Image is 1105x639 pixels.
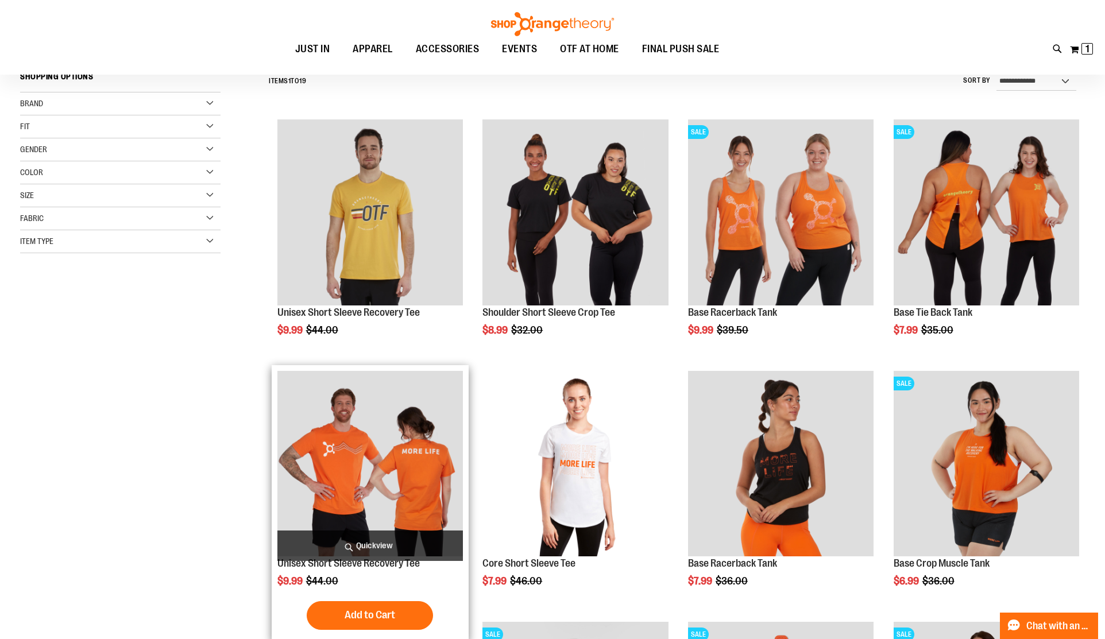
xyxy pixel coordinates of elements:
[307,601,433,630] button: Add to Cart
[510,575,544,587] span: $46.00
[277,371,463,556] img: Product image for Unisex Short Sleeve Recovery Tee
[560,36,619,62] span: OTF AT HOME
[20,145,47,154] span: Gender
[416,36,480,62] span: ACCESSORIES
[894,371,1079,556] img: Product image for Base Crop Muscle Tank
[894,119,1079,305] img: Product image for Base Tie Back Tank
[894,119,1079,307] a: Product image for Base Tie Back TankSALE
[272,114,469,365] div: product
[482,119,668,305] img: Product image for Shoulder Short Sleeve Crop Tee
[888,114,1085,365] div: product
[277,575,304,587] span: $9.99
[482,575,508,587] span: $7.99
[688,557,777,569] a: Base Racerback Tank
[482,324,509,336] span: $8.99
[1026,621,1091,632] span: Chat with an Expert
[277,119,463,305] img: Product image for Unisex Short Sleeve Recovery Tee
[277,119,463,307] a: Product image for Unisex Short Sleeve Recovery Tee
[20,237,53,246] span: Item Type
[277,307,420,318] a: Unisex Short Sleeve Recovery Tee
[477,114,674,365] div: product
[963,76,991,86] label: Sort By
[288,77,291,85] span: 1
[489,12,616,36] img: Shop Orangetheory
[482,557,575,569] a: Core Short Sleeve Tee
[642,36,720,62] span: FINAL PUSH SALE
[353,36,393,62] span: APPAREL
[717,324,750,336] span: $39.50
[894,125,914,139] span: SALE
[682,365,879,616] div: product
[894,307,972,318] a: Base Tie Back Tank
[20,99,43,108] span: Brand
[20,67,221,92] strong: Shopping Options
[688,575,714,587] span: $7.99
[894,575,921,587] span: $6.99
[511,324,544,336] span: $32.00
[894,324,919,336] span: $7.99
[1000,613,1099,639] button: Chat with an Expert
[894,371,1079,558] a: Product image for Base Crop Muscle TankSALE
[688,371,874,556] img: Product image for Base Racerback Tank
[922,575,956,587] span: $36.00
[482,307,615,318] a: Shoulder Short Sleeve Crop Tee
[20,168,43,177] span: Color
[20,214,44,223] span: Fabric
[295,36,330,62] span: JUST IN
[306,324,340,336] span: $44.00
[688,125,709,139] span: SALE
[1085,43,1089,55] span: 1
[482,371,668,558] a: Product image for Core Short Sleeve Tee
[277,371,463,558] a: Product image for Unisex Short Sleeve Recovery Tee
[345,609,395,621] span: Add to Cart
[306,575,340,587] span: $44.00
[688,119,874,307] a: Product image for Base Racerback TankSALE
[482,119,668,307] a: Product image for Shoulder Short Sleeve Crop Tee
[269,72,306,90] h2: Items to
[894,557,990,569] a: Base Crop Muscle Tank
[688,371,874,558] a: Product image for Base Racerback Tank
[682,114,879,365] div: product
[921,324,955,336] span: $35.00
[688,324,715,336] span: $9.99
[482,371,668,556] img: Product image for Core Short Sleeve Tee
[716,575,749,587] span: $36.00
[688,307,777,318] a: Base Racerback Tank
[477,365,674,616] div: product
[502,36,537,62] span: EVENTS
[277,530,463,561] a: Quickview
[894,377,914,390] span: SALE
[299,77,306,85] span: 19
[277,324,304,336] span: $9.99
[688,119,874,305] img: Product image for Base Racerback Tank
[888,365,1085,616] div: product
[20,122,30,131] span: Fit
[20,191,34,200] span: Size
[277,557,420,569] a: Unisex Short Sleeve Recovery Tee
